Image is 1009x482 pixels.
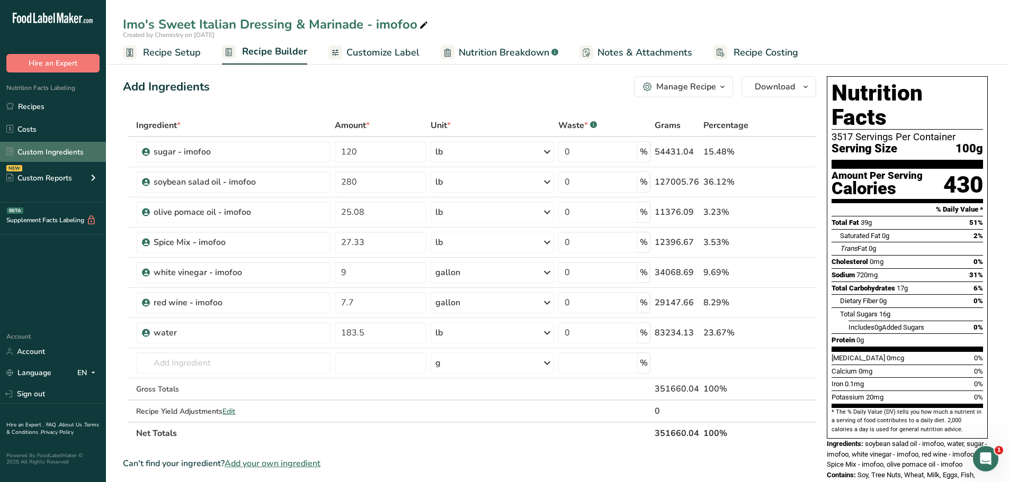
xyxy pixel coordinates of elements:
a: Privacy Policy [41,429,74,436]
span: 31% [969,271,983,279]
div: 3.53% [703,236,766,249]
span: 0% [974,380,983,388]
span: Total Sugars [840,310,878,318]
div: white vinegar - imofoo [154,266,286,279]
div: 430 [943,171,983,199]
div: Can't find your ingredient? [123,457,816,470]
div: 23.67% [703,326,766,339]
div: EN [77,367,100,379]
a: Recipe Costing [713,41,798,65]
span: Cholesterol [832,258,868,266]
div: 83234.13 [655,326,699,339]
div: 36.12% [703,176,766,188]
span: Calcium [832,367,857,375]
th: Net Totals [134,422,652,444]
div: Imo's Sweet Italian Dressing & Marinade - imofoo [123,15,430,34]
span: 0g [882,232,889,240]
span: 39g [861,219,872,226]
div: Manage Recipe [656,80,716,93]
div: Gross Totals [136,384,330,395]
span: 0% [974,393,983,401]
span: 2% [974,232,983,240]
span: 16g [879,310,890,318]
button: Manage Recipe [634,76,733,97]
span: Percentage [703,119,748,132]
span: Notes & Attachments [597,46,692,60]
h1: Nutrition Facts [832,81,983,130]
div: lb [435,176,443,188]
section: % Daily Value * [832,203,983,216]
span: Total Fat [832,219,859,226]
span: Protein [832,336,855,344]
div: water [154,326,286,339]
span: Nutrition Breakdown [459,46,549,60]
div: Powered By FoodLabelMaker © 2025 All Rights Reserved [6,452,100,465]
span: Edit [222,406,235,416]
span: Customize Label [346,46,419,60]
div: 29147.66 [655,296,699,309]
th: 351660.04 [653,422,701,444]
span: Grams [655,119,681,132]
div: Calories [832,181,923,196]
div: Custom Reports [6,172,72,184]
iframe: Intercom live chat [973,446,998,471]
div: 351660.04 [655,383,699,395]
input: Add Ingredient [136,352,330,374]
div: 100% [703,383,766,395]
div: 3517 Servings Per Container [832,132,983,142]
div: lb [435,206,443,219]
a: Terms & Conditions . [6,421,99,436]
a: Customize Label [328,41,419,65]
span: 20mg [866,393,883,401]
a: Nutrition Breakdown [441,41,558,65]
span: Download [755,80,795,93]
span: Includes Added Sugars [849,323,924,331]
span: Saturated Fat [840,232,880,240]
button: Download [742,76,816,97]
span: Potassium [832,393,864,401]
div: 127005.76 [655,176,699,188]
a: Notes & Attachments [579,41,692,65]
span: 51% [969,219,983,226]
button: Hire an Expert [6,54,100,72]
span: Ingredient [136,119,181,132]
span: 720mg [856,271,878,279]
div: 34068.69 [655,266,699,279]
span: 0.1mg [845,380,864,388]
i: Trans [840,244,858,252]
div: Add Ingredients [123,78,210,96]
div: lb [435,145,443,158]
div: 11376.09 [655,206,699,219]
div: gallon [435,296,460,309]
a: Recipe Setup [123,41,201,65]
span: 0% [974,323,983,331]
span: 0mcg [887,354,904,362]
span: Serving Size [832,142,897,156]
span: Recipe Builder [242,44,307,59]
span: Dietary Fiber [840,297,878,305]
span: [MEDICAL_DATA] [832,354,885,362]
span: 17g [897,284,908,292]
div: 0 [655,405,699,417]
div: 8.29% [703,296,766,309]
div: Waste [558,119,597,132]
span: Created by Chemistry on [DATE] [123,31,215,39]
span: Amount [335,119,370,132]
div: lb [435,326,443,339]
span: Add your own ingredient [225,457,320,470]
div: Recipe Yield Adjustments [136,406,330,417]
span: 0% [974,258,983,266]
a: Recipe Builder [222,40,307,65]
div: 15.48% [703,145,766,158]
span: 0% [974,297,983,305]
span: 0g [869,244,876,252]
div: gallon [435,266,460,279]
div: soybean salad oil - imofoo [154,176,286,188]
span: 0% [974,367,983,375]
span: 100g [956,142,983,156]
span: 1 [995,446,1003,454]
span: 0g [874,323,882,331]
span: 0g [879,297,887,305]
div: Spice Mix - imofoo [154,236,286,249]
div: 3.23% [703,206,766,219]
